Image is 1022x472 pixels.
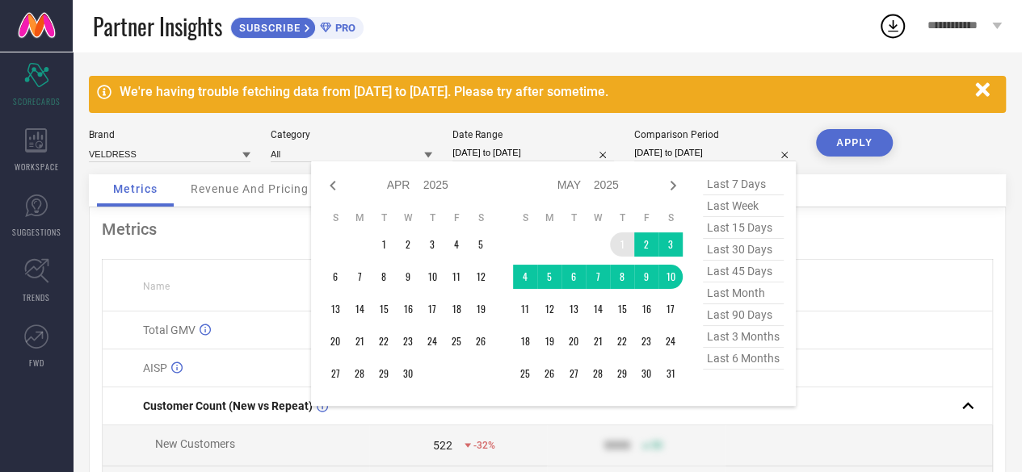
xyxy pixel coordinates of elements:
[658,329,683,353] td: Sat May 24 2025
[537,265,561,289] td: Mon May 05 2025
[231,22,305,34] span: SUBSCRIBE
[372,361,396,386] td: Tue Apr 29 2025
[469,211,493,224] th: Saturday
[703,217,784,239] span: last 15 days
[323,297,347,321] td: Sun Apr 13 2025
[372,329,396,353] td: Tue Apr 22 2025
[537,361,561,386] td: Mon May 26 2025
[347,361,372,386] td: Mon Apr 28 2025
[658,297,683,321] td: Sat May 17 2025
[271,129,432,140] div: Category
[703,239,784,261] span: last 30 days
[89,129,250,140] div: Brand
[15,161,59,173] span: WORKSPACE
[444,211,469,224] th: Friday
[347,297,372,321] td: Mon Apr 14 2025
[561,297,586,321] td: Tue May 13 2025
[420,265,444,289] td: Thu Apr 10 2025
[13,95,61,107] span: SCORECARDS
[191,182,309,195] span: Revenue And Pricing
[703,261,784,282] span: last 45 days
[323,211,347,224] th: Sunday
[469,265,493,289] td: Sat Apr 12 2025
[634,232,658,257] td: Fri May 02 2025
[452,129,614,140] div: Date Range
[347,211,372,224] th: Monday
[323,329,347,353] td: Sun Apr 20 2025
[155,437,235,450] span: New Customers
[658,211,683,224] th: Saturday
[634,297,658,321] td: Fri May 16 2025
[469,232,493,257] td: Sat Apr 05 2025
[513,361,537,386] td: Sun May 25 2025
[396,265,420,289] td: Wed Apr 09 2025
[610,297,634,321] td: Thu May 15 2025
[102,219,993,239] div: Metrics
[444,232,469,257] td: Fri Apr 04 2025
[586,361,610,386] td: Wed May 28 2025
[143,399,313,412] span: Customer Count (New vs Repeat)
[323,361,347,386] td: Sun Apr 27 2025
[816,129,893,157] button: APPLY
[29,357,44,369] span: FWD
[663,176,683,195] div: Next month
[331,22,355,34] span: PRO
[513,297,537,321] td: Sun May 11 2025
[703,173,784,195] span: last 7 days
[658,232,683,257] td: Sat May 03 2025
[703,282,784,304] span: last month
[452,144,614,161] input: Select date range
[347,329,372,353] td: Mon Apr 21 2025
[634,144,796,161] input: Select comparison period
[604,439,630,452] div: 9999
[634,265,658,289] td: Fri May 09 2025
[372,265,396,289] td: Tue Apr 08 2025
[703,195,784,217] span: last week
[561,211,586,224] th: Tuesday
[561,329,586,353] td: Tue May 20 2025
[143,361,167,374] span: AISP
[444,297,469,321] td: Fri Apr 18 2025
[372,232,396,257] td: Tue Apr 01 2025
[610,265,634,289] td: Thu May 08 2025
[610,211,634,224] th: Thursday
[469,329,493,353] td: Sat Apr 26 2025
[420,211,444,224] th: Thursday
[586,297,610,321] td: Wed May 14 2025
[323,265,347,289] td: Sun Apr 06 2025
[878,11,907,40] div: Open download list
[634,329,658,353] td: Fri May 23 2025
[634,129,796,140] div: Comparison Period
[469,297,493,321] td: Sat Apr 19 2025
[420,232,444,257] td: Thu Apr 03 2025
[610,361,634,386] td: Thu May 29 2025
[230,13,364,39] a: SUBSCRIBEPRO
[703,348,784,370] span: last 6 months
[586,329,610,353] td: Wed May 21 2025
[420,329,444,353] td: Thu Apr 24 2025
[396,232,420,257] td: Wed Apr 02 2025
[610,329,634,353] td: Thu May 22 2025
[433,439,452,452] div: 522
[444,329,469,353] td: Fri Apr 25 2025
[703,326,784,348] span: last 3 months
[444,265,469,289] td: Fri Apr 11 2025
[513,329,537,353] td: Sun May 18 2025
[703,304,784,326] span: last 90 days
[634,211,658,224] th: Friday
[396,329,420,353] td: Wed Apr 23 2025
[610,232,634,257] td: Thu May 01 2025
[473,440,495,451] span: -32%
[658,265,683,289] td: Sat May 10 2025
[651,440,662,451] span: 50
[634,361,658,386] td: Fri May 30 2025
[93,10,222,43] span: Partner Insights
[513,265,537,289] td: Sun May 04 2025
[537,297,561,321] td: Mon May 12 2025
[396,297,420,321] td: Wed Apr 16 2025
[323,176,343,195] div: Previous month
[23,291,50,303] span: TRENDS
[658,361,683,386] td: Sat May 31 2025
[513,211,537,224] th: Sunday
[143,324,196,336] span: Total GMV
